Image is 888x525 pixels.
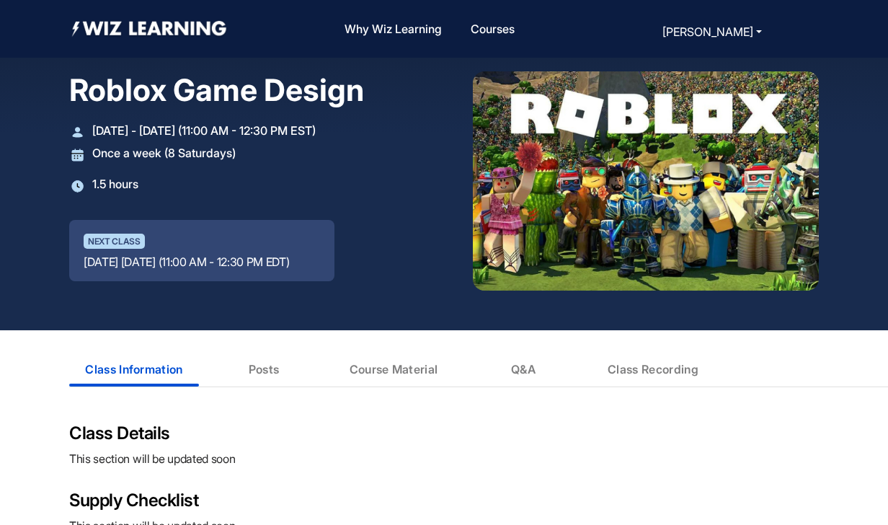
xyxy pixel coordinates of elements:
[92,177,138,191] p: 1.5 hours
[85,351,182,387] div: Class Information
[473,71,819,291] img: 2025-09-26T19%3A21%3A51.264Z_7.png
[249,362,280,376] div: Posts
[92,123,316,138] p: [DATE] - [DATE] (11:00 AM - 12:30 PM EST)
[465,14,520,45] a: Courses
[92,146,236,160] p: Once a week (8 Saturdays)
[608,362,698,376] div: Class Recording
[84,234,145,249] p: Next Class
[339,14,448,45] a: Why Wiz Learning
[511,362,536,376] div: Q&A
[658,22,766,42] button: [PERSON_NAME]
[84,255,290,270] p: [DATE] [DATE] (11:00 AM - 12:30 PM EDT)
[69,71,364,110] h1: Roblox Game Design
[350,362,438,376] div: Course Material
[69,146,86,164] img: calender.svg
